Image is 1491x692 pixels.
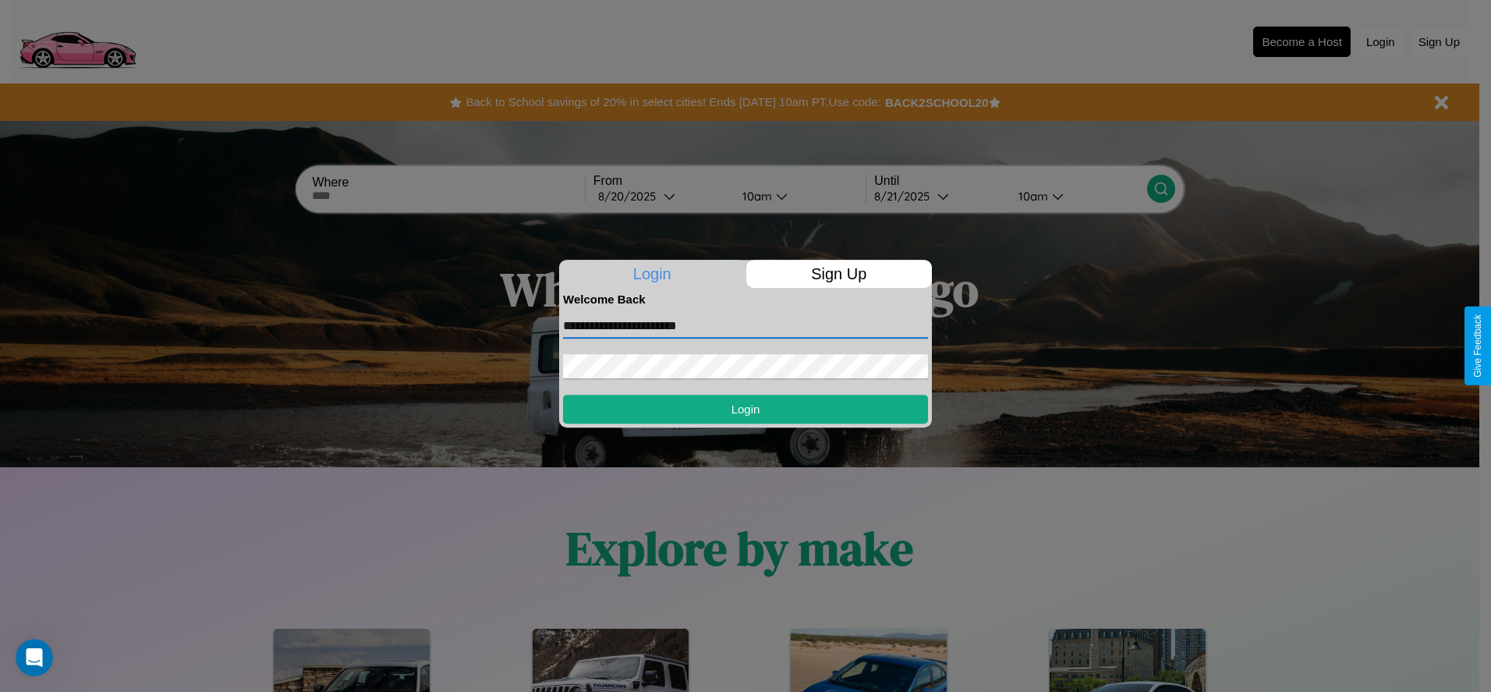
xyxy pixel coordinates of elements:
[563,293,928,306] h4: Welcome Back
[563,395,928,424] button: Login
[746,260,933,288] p: Sign Up
[1472,314,1483,378] div: Give Feedback
[16,639,53,676] iframe: Intercom live chat
[559,260,745,288] p: Login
